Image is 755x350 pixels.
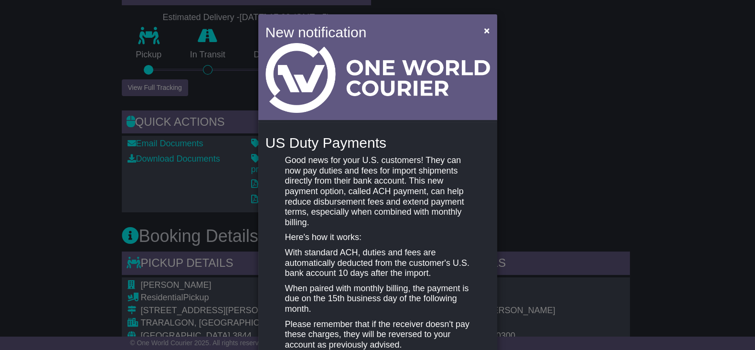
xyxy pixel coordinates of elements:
img: Light [266,43,490,113]
p: Here's how it works: [285,232,470,243]
h4: New notification [266,22,470,43]
span: × [484,25,489,36]
p: With standard ACH, duties and fees are automatically deducted from the customer's U.S. bank accou... [285,248,470,279]
p: When paired with monthly billing, the payment is due on the 15th business day of the following mo... [285,284,470,315]
p: Good news for your U.S. customers! They can now pay duties and fees for import shipments directly... [285,155,470,228]
button: Close [479,21,494,40]
h4: US Duty Payments [266,135,490,151]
